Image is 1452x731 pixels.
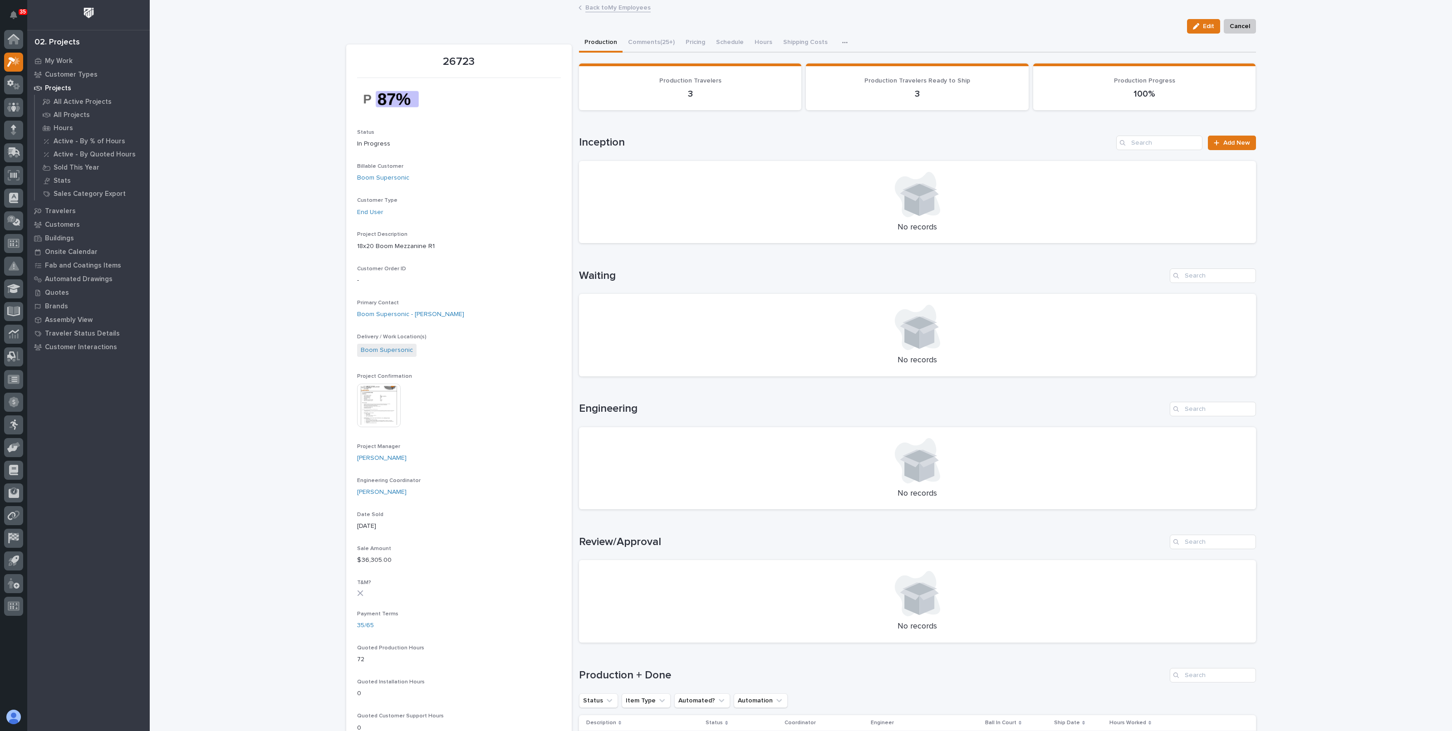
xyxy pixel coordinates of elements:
button: Edit [1187,19,1220,34]
p: 100% [1044,88,1245,99]
a: Boom Supersonic [357,173,409,183]
span: Project Manager [357,444,400,449]
p: Buildings [45,234,74,243]
a: Buildings [27,231,150,245]
p: Onsite Calendar [45,248,98,256]
button: Status [579,693,618,708]
a: Quotes [27,286,150,299]
a: Back toMy Employees [585,2,651,12]
span: Sale Amount [357,546,391,551]
span: Quoted Customer Support Hours [357,713,444,719]
span: Customer Type [357,198,397,203]
a: All Projects [35,108,150,121]
p: 3 [817,88,1018,99]
p: Hours Worked [1109,718,1146,728]
a: Boom Supersonic - [PERSON_NAME] [357,310,464,319]
p: All Active Projects [54,98,112,106]
p: Sales Category Export [54,190,126,198]
a: My Work [27,54,150,68]
p: 3 [590,88,791,99]
a: Fab and Coatings Items [27,258,150,272]
p: 26723 [357,55,561,68]
a: Customer Interactions [27,340,150,354]
span: Add New [1223,140,1250,146]
button: Automation [734,693,788,708]
p: Description [586,718,616,728]
p: Stats [54,177,71,185]
span: Project Confirmation [357,374,412,379]
a: Active - By Quoted Hours [35,148,150,161]
button: Notifications [4,5,23,24]
span: Payment Terms [357,611,398,617]
p: Traveler Status Details [45,330,120,338]
a: End User [357,208,383,217]
div: Search [1170,402,1256,416]
p: No records [590,223,1245,233]
a: Sales Category Export [35,187,150,200]
span: Quoted Installation Hours [357,679,425,685]
p: [DATE] [357,521,561,531]
p: Coordinator [785,718,816,728]
button: Pricing [680,34,711,53]
p: No records [590,622,1245,632]
a: Add New [1208,136,1256,150]
a: Sold This Year [35,161,150,174]
a: Automated Drawings [27,272,150,286]
span: Production Progress [1114,78,1175,84]
p: Ship Date [1054,718,1080,728]
p: Brands [45,302,68,311]
h1: Production + Done [579,669,1166,682]
a: Customer Types [27,68,150,81]
span: Billable Customer [357,164,403,169]
button: Shipping Costs [778,34,833,53]
p: Fab and Coatings Items [45,262,121,270]
span: Customer Order ID [357,266,406,272]
input: Search [1116,136,1202,150]
a: Onsite Calendar [27,245,150,258]
p: $ 36,305.00 [357,556,561,565]
p: Engineer [871,718,894,728]
p: Status [706,718,723,728]
a: Travelers [27,204,150,218]
a: Brands [27,299,150,313]
button: Comments (25+) [623,34,680,53]
span: Engineering Coordinator [357,478,421,483]
p: Automated Drawings [45,275,113,283]
span: Edit [1203,22,1214,30]
input: Search [1170,668,1256,682]
input: Search [1170,535,1256,549]
p: My Work [45,57,73,65]
span: Quoted Production Hours [357,645,424,651]
div: 02. Projects [34,38,80,48]
img: Scr7HcQkVd-mCGccld_QcqAxXLnW34_d0k_smBXuyYM [357,83,425,115]
span: Date Sold [357,512,383,517]
span: Cancel [1230,21,1250,32]
a: [PERSON_NAME] [357,487,407,497]
p: No records [590,489,1245,499]
img: Workspace Logo [80,5,97,21]
span: T&M? [357,580,371,585]
p: Assembly View [45,316,93,324]
a: Boom Supersonic [361,346,413,355]
span: Status [357,130,374,135]
p: In Progress [357,139,561,149]
div: Notifications35 [11,11,23,25]
a: Projects [27,81,150,95]
button: users-avatar [4,707,23,726]
p: No records [590,356,1245,365]
p: 35 [20,9,26,15]
p: Customers [45,221,80,229]
span: Production Travelers Ready to Ship [864,78,970,84]
span: Project Description [357,232,407,237]
a: [PERSON_NAME] [357,453,407,463]
p: 18x20 Boom Mezzanine R1 [357,242,561,251]
p: Active - By % of Hours [54,137,125,146]
input: Search [1170,268,1256,283]
p: - [357,276,561,285]
span: Delivery / Work Location(s) [357,334,427,340]
button: Production [579,34,623,53]
p: Ball In Court [985,718,1016,728]
button: Hours [749,34,778,53]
